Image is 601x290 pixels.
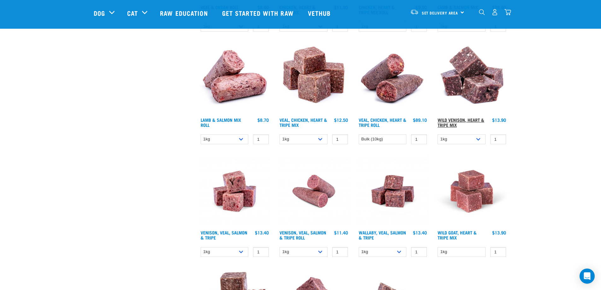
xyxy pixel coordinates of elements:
img: van-moving.png [410,9,419,15]
img: Veal Chicken Heart Tripe Mix 01 [278,43,350,115]
img: Venison Veal Salmon Tripe 1621 [199,156,271,227]
a: Raw Education [154,0,215,26]
input: 1 [332,247,348,257]
input: 1 [411,134,427,144]
div: $89.10 [413,117,427,122]
a: Wallaby, Veal, Salmon & Tripe [359,231,406,239]
input: 1 [411,247,427,257]
img: 1261 Lamb Salmon Roll 01 [199,43,271,115]
a: Venison, Veal, Salmon & Tripe Roll [280,231,326,239]
a: Veal, Chicken, Heart & Tripe Roll [359,119,406,126]
img: Wallaby Veal Salmon Tripe 1642 [357,156,429,227]
div: $12.50 [334,117,348,122]
input: 1 [332,134,348,144]
input: 1 [490,134,506,144]
img: home-icon@2x.png [504,9,511,15]
img: Goat Heart Tripe 8451 [436,156,508,227]
div: Open Intercom Messenger [580,269,595,284]
img: home-icon-1@2x.png [479,9,485,15]
div: $13.40 [255,230,269,235]
a: Veal, Chicken, Heart & Tripe Mix [280,119,327,126]
input: 1 [253,247,269,257]
a: Vethub [302,0,339,26]
a: Dog [94,8,105,18]
a: Lamb & Salmon Mix Roll [201,119,241,126]
a: Cat [127,8,138,18]
div: $13.90 [492,230,506,235]
a: Wild Venison, Heart & Tripe Mix [438,119,484,126]
img: 1171 Venison Heart Tripe Mix 01 [436,43,508,115]
input: 1 [490,247,506,257]
div: $13.40 [413,230,427,235]
a: Venison, Veal, Salmon & Tripe [201,231,247,239]
a: Get started with Raw [216,0,302,26]
div: $11.40 [334,230,348,235]
img: 1263 Chicken Organ Roll 02 [357,43,429,115]
a: Wild Goat, Heart & Tripe Mix [438,231,477,239]
input: 1 [253,134,269,144]
div: $8.70 [257,117,269,122]
img: Venison Veal Salmon Tripe 1651 [278,156,350,227]
span: Set Delivery Area [422,12,458,14]
img: user.png [492,9,498,15]
div: $13.90 [492,117,506,122]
